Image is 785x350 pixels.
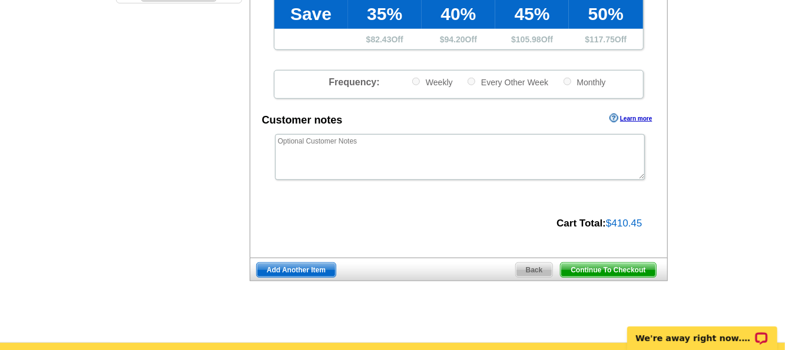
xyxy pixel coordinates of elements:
[562,76,606,88] label: Monthly
[495,29,569,49] td: $ Off
[468,78,475,85] input: Every Other Week
[411,76,453,88] label: Weekly
[371,35,392,44] span: 82.43
[620,313,785,350] iframe: LiveChat chat widget
[564,78,571,85] input: Monthly
[516,263,553,277] span: Back
[329,77,379,87] span: Frequency:
[557,218,606,229] strong: Cart Total:
[561,263,655,277] span: Continue To Checkout
[257,263,336,277] span: Add Another Item
[606,218,642,229] span: $410.45
[515,262,554,278] a: Back
[569,29,642,49] td: $ Off
[466,76,548,88] label: Every Other Week
[348,29,422,49] td: $ Off
[412,78,420,85] input: Weekly
[516,35,541,44] span: 105.98
[589,35,615,44] span: 117.75
[256,262,336,278] a: Add Another Item
[262,112,343,128] div: Customer notes
[445,35,465,44] span: 94.20
[610,114,652,123] a: Learn more
[422,29,495,49] td: $ Off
